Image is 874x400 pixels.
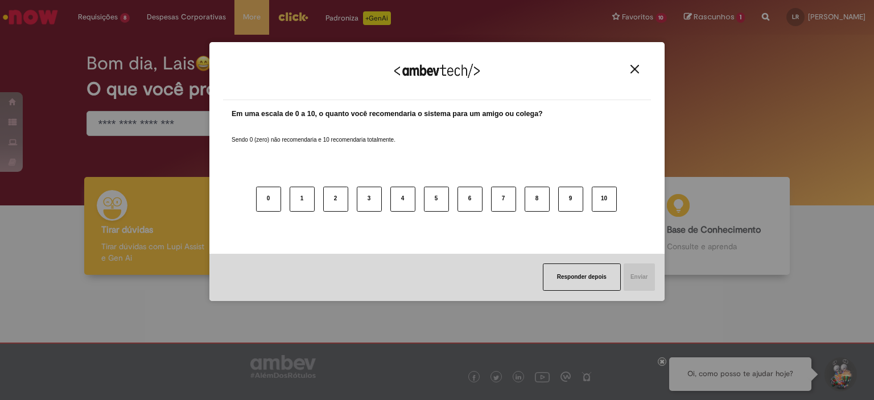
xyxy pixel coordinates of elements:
button: Responder depois [543,263,621,291]
button: 5 [424,187,449,212]
button: 8 [525,187,550,212]
button: 10 [592,187,617,212]
button: 6 [457,187,483,212]
button: 3 [357,187,382,212]
button: Close [627,64,642,74]
img: Logo Ambevtech [394,64,480,78]
button: 0 [256,187,281,212]
button: 9 [558,187,583,212]
button: 4 [390,187,415,212]
img: Close [630,65,639,73]
label: Em uma escala de 0 a 10, o quanto você recomendaria o sistema para um amigo ou colega? [232,109,543,119]
button: 1 [290,187,315,212]
label: Sendo 0 (zero) não recomendaria e 10 recomendaria totalmente. [232,122,395,144]
button: 7 [491,187,516,212]
button: 2 [323,187,348,212]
